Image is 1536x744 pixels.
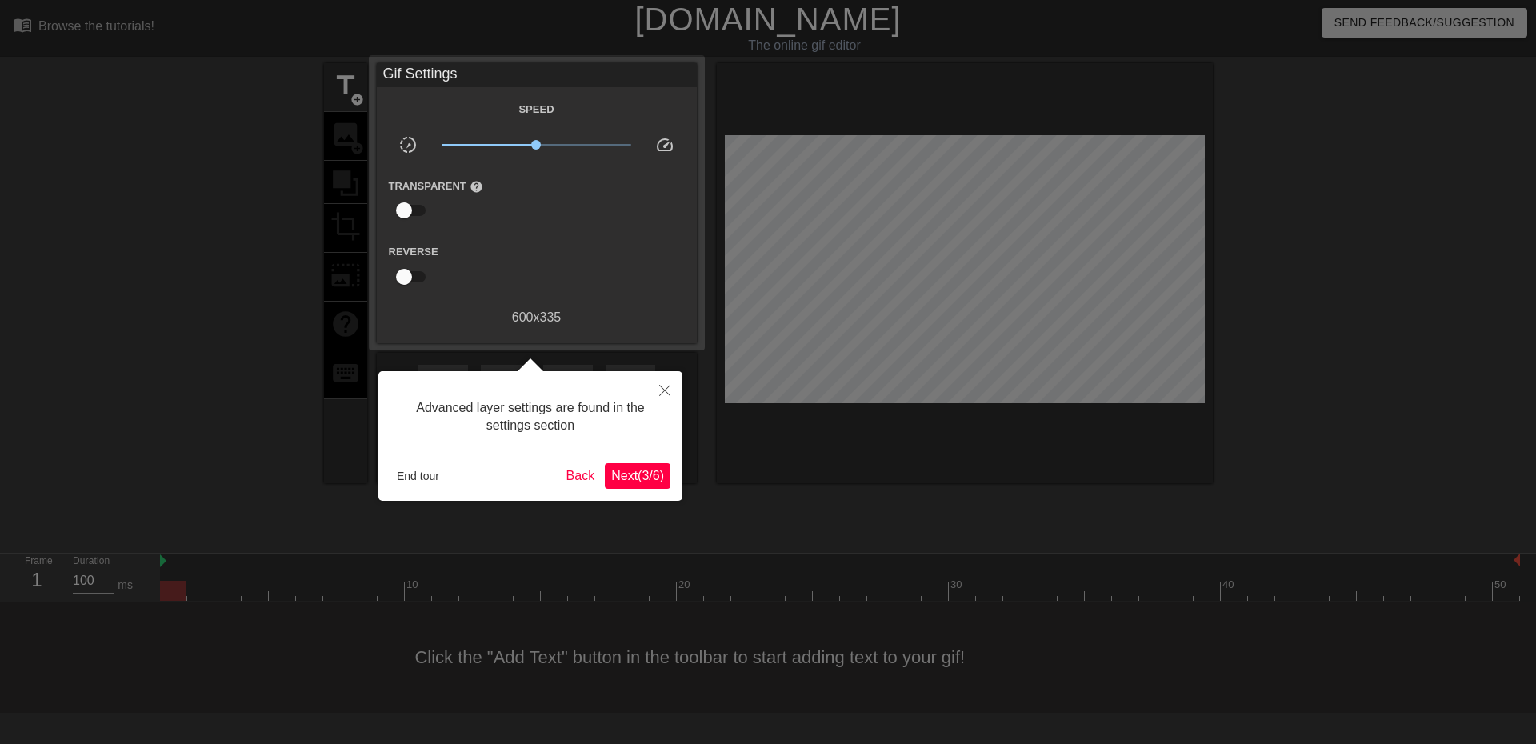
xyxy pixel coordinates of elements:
button: Next [605,463,670,489]
div: Advanced layer settings are found in the settings section [390,383,670,451]
button: End tour [390,464,446,488]
button: Close [647,371,682,408]
button: Back [560,463,602,489]
span: Next ( 3 / 6 ) [611,469,664,482]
